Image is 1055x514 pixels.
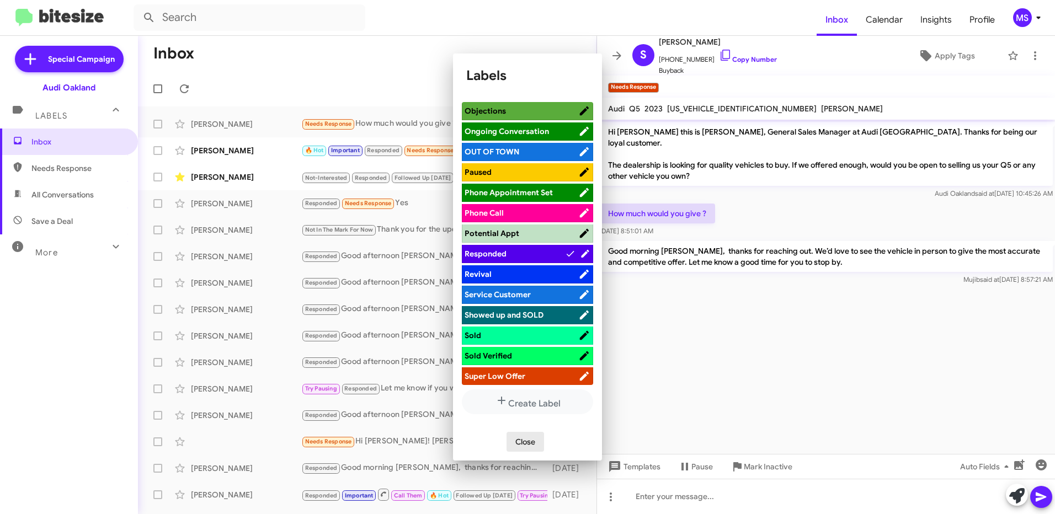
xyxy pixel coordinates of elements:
[191,410,301,421] div: [PERSON_NAME]
[963,275,1053,283] span: Mujib [DATE] 8:57:21 AM
[640,46,647,64] span: S
[608,104,625,114] span: Audi
[960,457,1013,476] span: Auto Fields
[465,249,507,259] span: Responded
[719,55,777,63] a: Copy Number
[301,223,530,236] div: Thank you for the update, I completely understand. If anything changes down the road or you have ...
[305,464,338,472] span: Responded
[659,35,777,49] span: [PERSON_NAME]
[191,383,301,394] div: [PERSON_NAME]
[305,226,374,233] span: Not In The Mark For Now
[465,371,525,381] span: Super Low Offer
[305,358,338,366] span: Responded
[191,172,301,183] div: [PERSON_NAME]
[42,82,95,93] div: Audi Oakland
[395,174,451,181] span: Followed Up [DATE]
[301,117,526,130] div: How much would you give ?
[355,174,387,181] span: Responded
[515,432,535,452] span: Close
[191,277,301,288] div: [PERSON_NAME]
[935,189,1053,197] span: Audi Oakland [DATE] 10:45:26 AM
[456,492,513,499] span: Followed Up [DATE]
[465,269,492,279] span: Revival
[935,46,975,66] span: Apply Tags
[301,197,530,210] div: Yes
[191,463,301,474] div: [PERSON_NAME]
[599,227,653,235] span: [DATE] 8:51:01 AM
[301,329,530,342] div: Good afternoon [PERSON_NAME], thanks for reaching out. We’d love to see the vehicle in person to ...
[608,83,659,93] small: Needs Response
[134,4,365,31] input: Search
[465,330,481,340] span: Sold
[31,189,94,200] span: All Conversations
[465,126,549,136] span: Ongoing Conversation
[305,200,338,207] span: Responded
[961,4,1004,36] span: Profile
[629,104,640,114] span: Q5
[191,198,301,209] div: [PERSON_NAME]
[744,457,792,476] span: Mark Inactive
[301,276,530,289] div: Good afternoon [PERSON_NAME], thanks for reaching out. We’d love to see the vehicle(s) in person ...
[465,228,519,238] span: Potential Appt
[31,136,125,147] span: Inbox
[191,330,301,341] div: [PERSON_NAME]
[817,4,857,36] span: Inbox
[857,4,912,36] span: Calendar
[191,119,301,130] div: [PERSON_NAME]
[691,457,713,476] span: Pause
[305,332,338,339] span: Responded
[599,204,715,223] p: How much would you give ?
[301,435,547,448] div: Hi [PERSON_NAME]! [PERSON_NAME] here. Just circling back on [PERSON_NAME]'s message. We would lov...
[975,189,994,197] span: said at
[367,147,399,154] span: Responded
[345,200,392,207] span: Needs Response
[912,4,961,36] span: Insights
[191,304,301,315] div: [PERSON_NAME]
[821,104,883,114] span: [PERSON_NAME]
[465,106,506,116] span: Objections
[465,351,512,361] span: Sold Verified
[465,167,492,177] span: Paused
[305,279,338,286] span: Responded
[191,224,301,235] div: [PERSON_NAME]
[1013,8,1032,27] div: MS
[301,462,547,474] div: Good morning [PERSON_NAME], thanks for reaching out. We’d love to see the vehicle in person to gi...
[191,357,301,368] div: [PERSON_NAME]
[31,163,125,174] span: Needs Response
[465,208,504,218] span: Phone Call
[153,45,194,62] h1: Inbox
[301,250,530,263] div: Good afternoon [PERSON_NAME], thanks for reaching out. We’d love to see the vehicle in person to ...
[305,411,338,419] span: Responded
[31,216,73,227] span: Save a Deal
[301,170,530,184] div: Good
[980,275,999,283] span: said at
[407,147,454,154] span: Needs Response
[305,147,324,154] span: 🔥 Hot
[301,144,530,157] div: I think so
[301,356,530,368] div: Good afternoon [PERSON_NAME], thanks for reaching out. We’d love to see the vehicle in person to ...
[301,303,530,315] div: Good afternoon [PERSON_NAME], thanks for reaching out. We’d love to see the vehicle in person to ...
[48,53,115,65] span: Special Campaign
[344,385,377,392] span: Responded
[465,290,531,299] span: Service Customer
[659,65,777,76] span: Buyback
[430,492,449,499] span: 🔥 Hot
[465,188,553,197] span: Phone Appointment Set
[331,147,360,154] span: Important
[301,382,530,395] div: Let me know if you wanted to bring your vehicle here at [GEOGRAPHIC_DATA], we would love to evalu...
[465,310,544,320] span: Showed up and SOLD
[465,147,519,157] span: OUT OF TOWN
[35,111,67,121] span: Labels
[301,409,530,421] div: Good afternoon [PERSON_NAME], thanks for reaching out. We’d love to see the vehicle in person to ...
[305,120,352,127] span: Needs Response
[35,248,58,258] span: More
[520,492,552,499] span: Try Pausing
[462,389,593,414] button: Create Label
[191,145,301,156] div: [PERSON_NAME]
[301,488,547,501] div: If banks aren't open then how can people buy cars? My fico score was pulled by two lenders. I req...
[305,385,337,392] span: Try Pausing
[305,174,348,181] span: Not-Interested
[191,489,301,500] div: [PERSON_NAME]
[644,104,663,114] span: 2023
[305,492,338,499] span: Responded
